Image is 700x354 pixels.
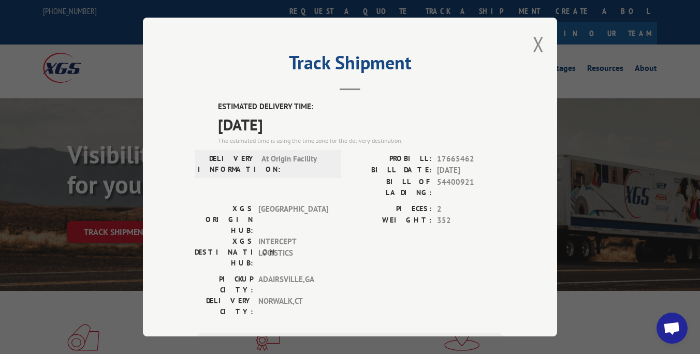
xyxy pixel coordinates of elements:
span: 17665462 [437,153,505,165]
label: XGS ORIGIN HUB: [195,203,253,236]
span: INTERCEPT LOGISTICS [258,236,328,269]
button: Close modal [533,31,544,58]
span: [DATE] [437,165,505,176]
span: ADAIRSVILLE , GA [258,274,328,296]
span: NORWALK , CT [258,296,328,317]
span: At Origin Facility [261,153,331,175]
span: 2 [437,203,505,215]
div: The estimated time is using the time zone for the delivery destination. [218,136,505,145]
span: 54400921 [437,176,505,198]
label: PIECES: [350,203,432,215]
label: BILL OF LADING: [350,176,432,198]
label: XGS DESTINATION HUB: [195,236,253,269]
span: [GEOGRAPHIC_DATA] [258,203,328,236]
label: WEIGHT: [350,215,432,227]
label: DELIVERY INFORMATION: [198,153,256,175]
h2: Track Shipment [195,55,505,75]
label: BILL DATE: [350,165,432,176]
span: 352 [437,215,505,227]
label: ESTIMATED DELIVERY TIME: [218,101,505,113]
label: DELIVERY CITY: [195,296,253,317]
label: PICKUP CITY: [195,274,253,296]
label: PROBILL: [350,153,432,165]
div: Open chat [657,313,688,344]
span: [DATE] [218,113,505,136]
